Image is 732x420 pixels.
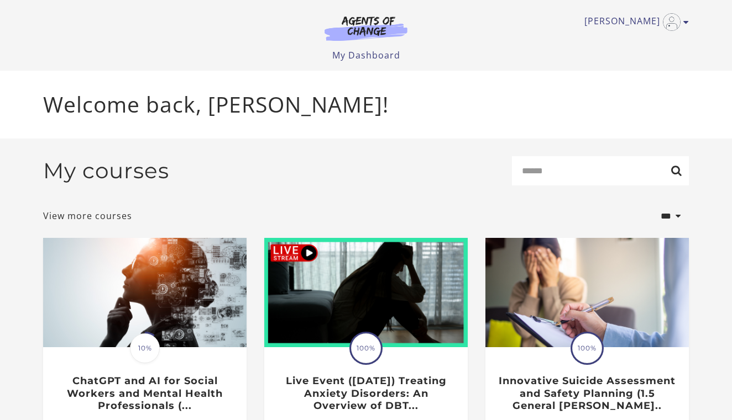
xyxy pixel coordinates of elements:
span: 100% [572,333,602,363]
h3: ChatGPT and AI for Social Workers and Mental Health Professionals (... [55,375,234,412]
p: Welcome back, [PERSON_NAME]! [43,88,689,121]
h3: Innovative Suicide Assessment and Safety Planning (1.5 General [PERSON_NAME].. [497,375,677,412]
span: 10% [130,333,160,363]
a: View more courses [43,209,132,222]
h2: My courses [43,158,169,184]
a: Toggle menu [584,13,683,31]
a: My Dashboard [332,49,400,61]
h3: Live Event ([DATE]) Treating Anxiety Disorders: An Overview of DBT... [276,375,456,412]
span: 100% [351,333,381,363]
img: Agents of Change Logo [313,15,419,41]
